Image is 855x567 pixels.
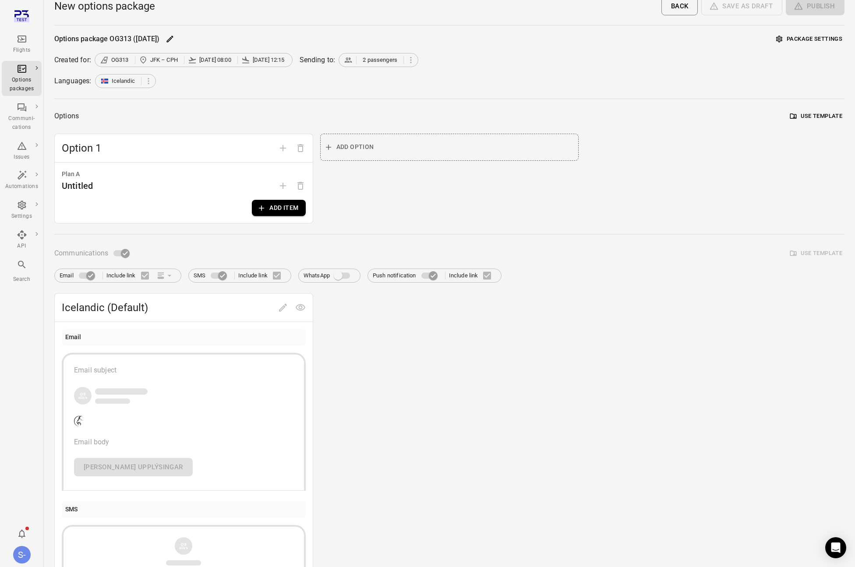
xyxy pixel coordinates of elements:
div: Options [54,110,79,122]
div: Flights [5,46,38,55]
span: 2 passengers [363,56,397,64]
div: Settings [5,212,38,221]
label: Include link [449,266,497,285]
div: Options packages [5,76,38,93]
div: Open Intercom Messenger [825,537,846,558]
div: Icelandic [95,74,156,88]
label: Include link [238,266,286,285]
span: JFK – CPH [150,56,178,64]
span: Add option [274,143,292,152]
a: API [2,227,42,253]
button: Sólberg - AviLabs [10,542,34,567]
button: Use template [788,110,844,123]
button: Search [2,257,42,286]
span: Option 1 [62,141,274,155]
span: Preview [292,303,309,311]
span: Options need to have at least one plan [292,181,309,190]
div: Created for: [54,55,91,65]
label: Push notification [373,267,442,284]
a: Issues [2,138,42,164]
div: Communi-cations [5,114,38,132]
button: Notifications [13,525,31,542]
a: Automations [2,167,42,194]
a: Options packages [2,61,42,96]
span: Icelandic (Default) [62,301,274,315]
span: [DATE] 08:00 [199,56,231,64]
span: Communications [54,247,108,259]
span: Add plan [274,181,292,190]
span: Delete option [292,143,309,152]
span: Edit [274,303,292,311]
button: Edit [163,32,177,46]
span: [DATE] 12:15 [253,56,285,64]
button: Add item [252,200,305,216]
div: Untitled [62,179,93,193]
div: Sending to: [300,55,336,65]
a: Settings [2,197,42,223]
label: Include link [106,266,154,285]
div: Plan A [62,170,306,179]
div: SMS [65,505,78,514]
div: Languages: [54,76,92,86]
div: Options package OG313 ([DATE]) [54,34,160,44]
span: Icelandic [112,77,135,85]
label: Email [60,267,99,284]
a: Communi-cations [2,99,42,135]
div: Search [5,275,38,284]
div: Issues [5,153,38,162]
label: SMS [194,267,231,284]
span: OG313 [111,56,129,64]
div: S- [13,546,31,563]
button: Package settings [774,32,844,46]
label: WhatsApp [304,267,355,284]
div: Email [65,333,81,342]
a: Flights [2,31,42,57]
div: 2 passengers [339,53,418,67]
div: API [5,242,38,251]
div: Automations [5,182,38,191]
